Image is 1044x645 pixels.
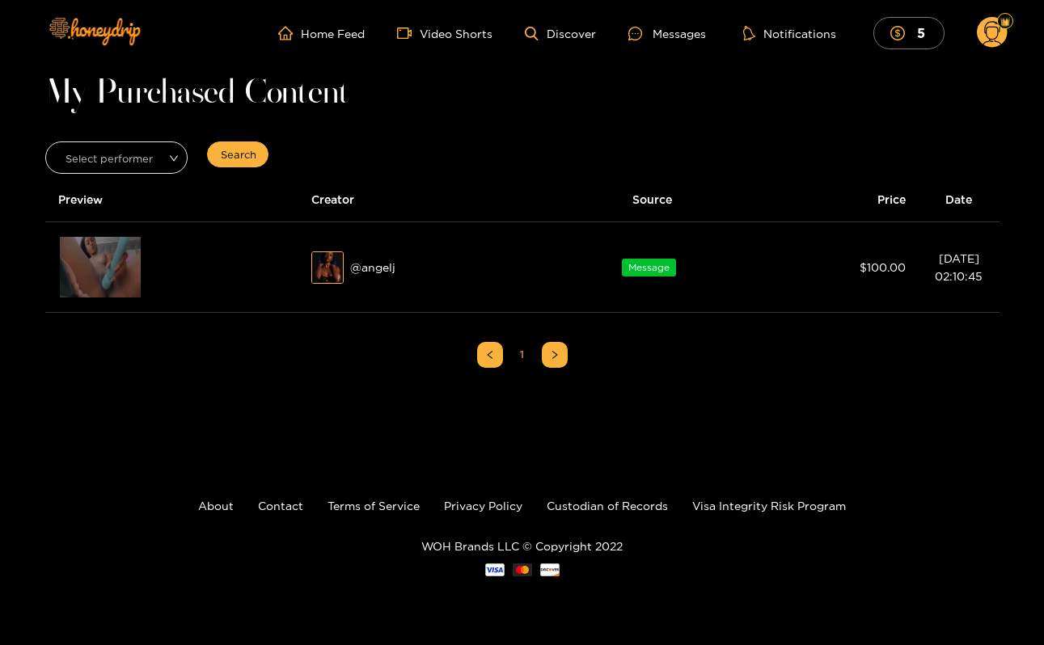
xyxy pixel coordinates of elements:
li: 1 [509,342,535,368]
span: right [550,350,560,360]
button: left [477,342,503,368]
li: Next Page [542,342,568,368]
a: 1 [510,343,535,367]
button: Notifications [738,25,841,41]
a: Contact [258,500,303,512]
span: video-camera [397,26,420,40]
span: left [485,350,495,360]
a: Custodian of Records [547,500,668,512]
span: home [278,26,301,40]
h1: My Purchased Content [45,82,1000,105]
li: Previous Page [477,342,503,368]
img: Fan Level [1000,17,1010,27]
th: Creator [298,178,552,222]
span: [DATE] 02:10:45 [935,252,983,282]
button: 5 [873,17,945,48]
a: Discover [525,27,595,40]
button: Search [207,141,268,167]
div: @ angelj [311,251,539,284]
a: Privacy Policy [444,500,522,512]
span: $ 100.00 [860,261,906,273]
div: Messages [628,24,706,43]
button: right [542,342,568,368]
img: klcsq-whatsapp-image-2022-03-01-at-4-31-05-pm.jpeg [312,252,344,285]
th: Source [552,178,752,222]
a: Home Feed [278,26,365,40]
mark: 5 [915,24,928,41]
span: dollar [890,26,913,40]
a: Video Shorts [397,26,492,40]
th: Price [752,178,918,222]
span: Message [622,259,676,276]
a: Terms of Service [328,500,420,512]
a: Visa Integrity Risk Program [692,500,846,512]
th: Date [919,178,1000,222]
th: Preview [45,178,299,222]
img: 18ReX-13.20375.png [60,237,141,297]
a: About [198,500,234,512]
